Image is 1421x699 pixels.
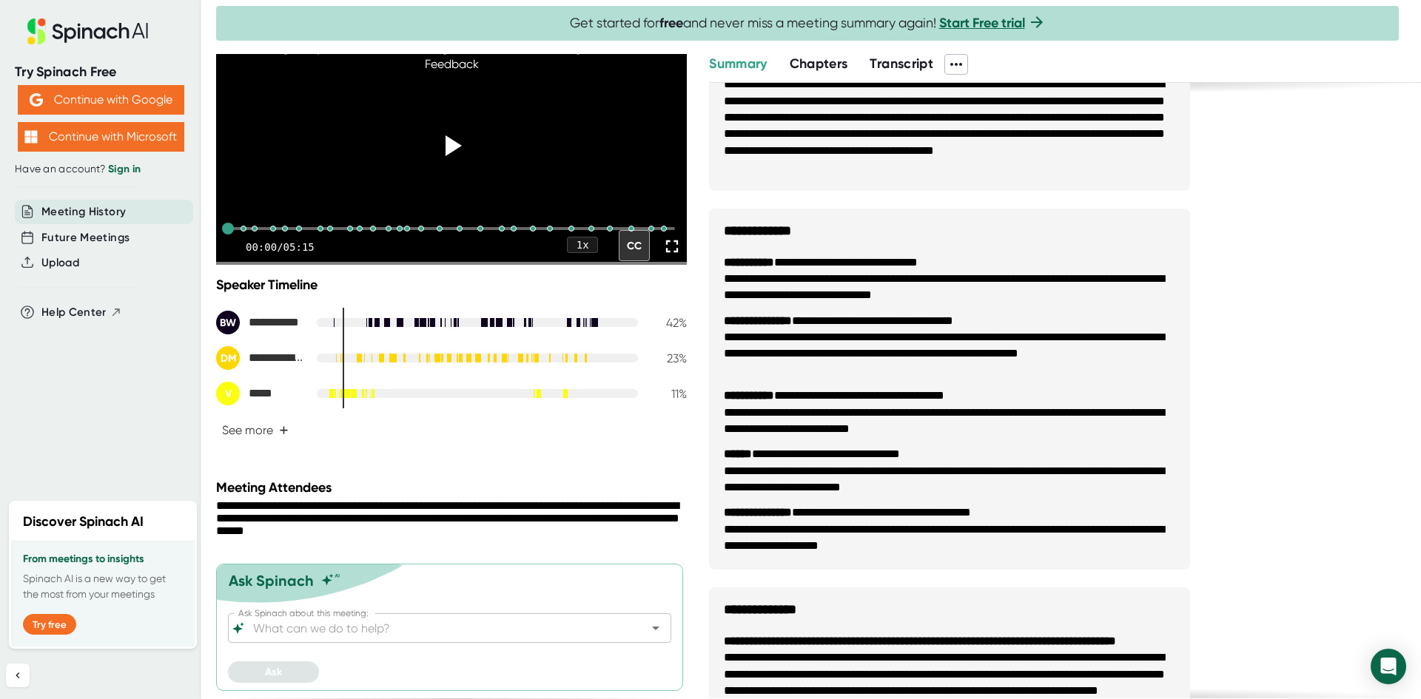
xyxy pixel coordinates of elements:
[216,346,240,370] div: DM
[228,661,319,683] button: Ask
[645,618,666,638] button: Open
[41,304,122,321] button: Help Center
[709,54,767,74] button: Summary
[41,254,79,271] button: Upload
[939,15,1025,31] a: Start Free trial
[216,479,691,496] div: Meeting Attendees
[6,663,30,687] button: Collapse sidebar
[23,553,183,565] h3: From meetings to insights
[216,382,240,405] div: V
[15,64,187,81] div: Try Spinach Free
[41,203,126,220] button: Meeting History
[216,277,687,293] div: Speaker Timeline
[216,311,240,334] div: BW
[659,15,683,31] b: free
[23,614,76,635] button: Try free
[650,316,687,330] div: 42 %
[18,122,184,152] button: Continue with Microsoft
[570,15,1046,32] span: Get started for and never miss a meeting summary again!
[650,387,687,401] div: 11 %
[790,55,848,72] span: Chapters
[216,346,305,370] div: Dufresne, Mike
[216,382,305,405] div: Vinny
[216,311,305,334] div: Brian Walsh
[23,571,183,602] p: Spinach AI is a new way to get the most from your meetings
[41,229,130,246] button: Future Meetings
[216,417,295,443] button: See more+
[1371,649,1406,684] div: Open Intercom Messenger
[870,54,933,74] button: Transcript
[15,163,187,176] div: Have an account?
[23,512,144,532] h2: Discover Spinach AI
[567,237,598,253] div: 1 x
[41,304,107,321] span: Help Center
[229,572,314,590] div: Ask Spinach
[250,618,623,638] input: What can we do to help?
[870,55,933,72] span: Transcript
[279,425,289,436] span: +
[18,85,184,115] button: Continue with Google
[650,351,687,365] div: 23 %
[619,230,650,261] div: CC
[108,163,141,175] a: Sign in
[30,93,43,107] img: Aehbyd4JwY73AAAAAElFTkSuQmCC
[709,55,767,72] span: Summary
[240,40,664,73] div: - Meeting Goal & Demo Feedback
[790,54,848,74] button: Chapters
[246,241,315,253] div: 00:00 / 05:15
[265,666,282,678] span: Ask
